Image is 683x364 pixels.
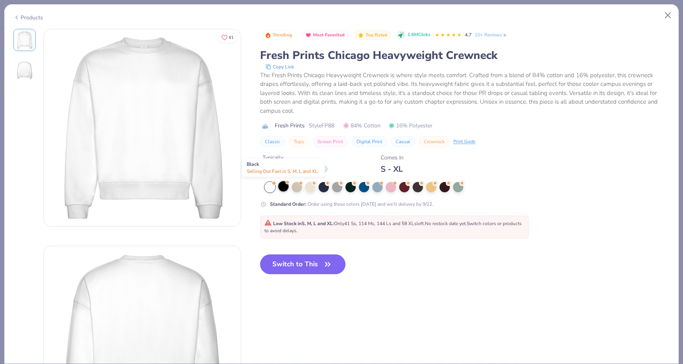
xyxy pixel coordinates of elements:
[660,8,675,23] button: Close
[381,154,404,162] div: Comes In
[313,136,348,147] button: Screen Print
[44,29,241,226] img: Front
[273,220,334,227] strong: Low Stock in S, M, L and XL :
[425,220,467,227] span: No restock date yet.
[313,33,345,37] span: Most Favorited
[263,63,296,71] button: copy to clipboard
[15,30,34,49] img: Front
[270,201,306,207] strong: Standard Order :
[381,164,404,174] div: S - XL
[242,159,325,177] div: Black
[453,138,475,145] div: Print Guide
[13,13,43,22] div: Products
[408,32,430,38] span: 1.6M Clicks
[15,61,34,80] img: Back
[465,32,472,38] span: 4.7
[260,123,271,129] img: brand logo
[218,32,237,43] button: Like
[354,30,392,40] button: Badge Button
[301,30,349,40] button: Badge Button
[273,33,292,37] span: Trending
[305,32,311,38] img: Most Favorited sort
[389,121,432,130] span: 16% Polyester
[343,121,381,130] span: 84% Cotton
[260,48,670,63] div: Fresh Prints Chicago Heavyweight Crewneck
[366,33,388,37] span: Top Rated
[264,220,522,234] span: Only 41 Ss, 114 Ms, 144 Ls and 58 XLs left. Switch colors or products to avoid delays.
[289,136,309,147] button: Tops
[435,29,462,42] div: 4.7 Stars
[275,121,305,130] span: Fresh Prints
[260,136,285,147] button: Classic
[352,136,387,147] button: Digital Print
[358,32,364,38] img: Top Rated sort
[261,30,296,40] button: Badge Button
[419,136,449,147] button: Crewneck
[229,36,234,40] span: 61
[247,168,318,174] span: Selling Out Fast in S, M, L and XL
[475,31,508,38] a: 10+ Reviews
[262,154,327,162] div: Typically
[260,254,346,274] button: Switch to This
[270,201,433,208] div: Order using these colors [DATE] and we’ll delivery by 9/22.
[265,32,271,38] img: Trending sort
[391,136,415,147] button: Casual
[309,121,334,130] span: Style FP88
[262,164,327,174] div: $ 47.00 - $ 56.00
[260,71,670,116] div: The Fresh Prints Chicago Heavyweight Crewneck is where style meets comfort. Crafted from a blend ...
